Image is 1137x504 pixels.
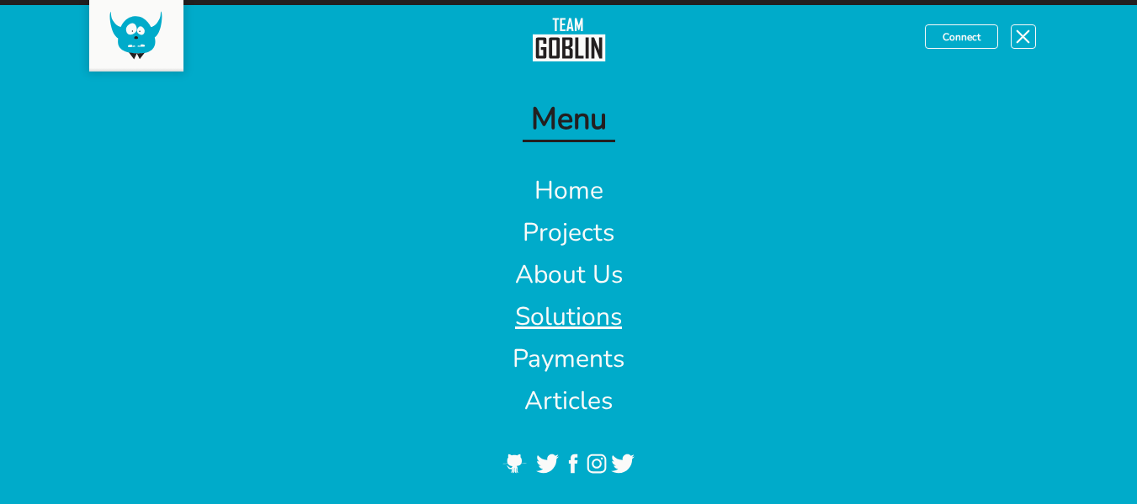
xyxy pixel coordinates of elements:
img: twitter-white.svg [610,454,635,474]
a: About Us [515,257,623,292]
span: Menu [523,98,615,142]
img: goblin-blue.svg [109,11,162,60]
img: github-white.svg [502,454,528,474]
img: team-goblin-black.svg [532,18,605,61]
a: Connect [925,24,998,49]
img: twitter-white.svg [535,454,561,474]
a: Home [534,173,603,208]
a: Solutions [515,300,622,334]
a: Payments [513,342,624,376]
a: Articles [524,384,613,418]
img: instagram-white.svg [587,454,607,474]
img: facebook-white.svg [563,454,583,474]
a: Projects [523,215,614,250]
